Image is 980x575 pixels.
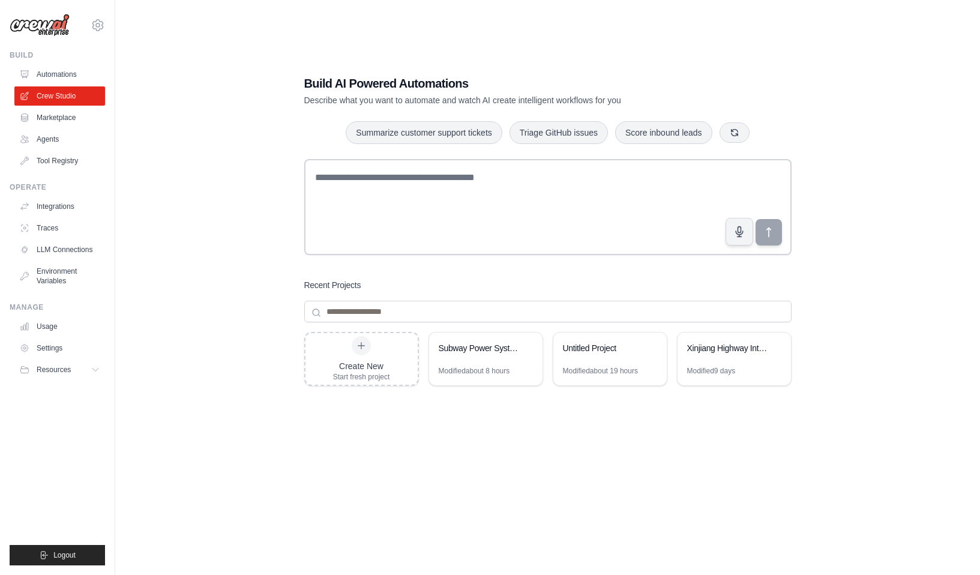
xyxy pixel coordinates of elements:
a: Agents [14,130,105,149]
div: Modified about 19 hours [563,366,638,376]
button: Get new suggestions [720,122,750,143]
a: Settings [14,339,105,358]
div: Start fresh project [333,372,390,382]
div: Subway Power System Maintenance Team [439,342,521,354]
button: Click to speak your automation idea [726,218,753,245]
h1: Build AI Powered Automations [304,75,708,92]
button: Triage GitHub issues [510,121,608,144]
div: Create New [333,360,390,372]
a: Environment Variables [14,262,105,291]
div: Manage [10,303,105,312]
a: Integrations [14,197,105,216]
h3: Recent Projects [304,279,361,291]
button: Summarize customer support tickets [346,121,502,144]
span: Resources [37,365,71,375]
div: Build [10,50,105,60]
a: Automations [14,65,105,84]
div: Untitled Project [563,342,645,354]
button: Resources [14,360,105,379]
a: Crew Studio [14,86,105,106]
a: Usage [14,317,105,336]
div: Modified 9 days [687,366,736,376]
button: Score inbound leads [615,121,712,144]
a: Traces [14,218,105,238]
a: Marketplace [14,108,105,127]
button: Logout [10,545,105,565]
img: Logo [10,14,70,37]
div: Xinjiang Highway Intelligent Energy Solutions [687,342,769,354]
p: Describe what you want to automate and watch AI create intelligent workflows for you [304,94,708,106]
div: Operate [10,182,105,192]
a: Tool Registry [14,151,105,170]
div: Modified about 8 hours [439,366,510,376]
a: LLM Connections [14,240,105,259]
span: Logout [53,550,76,560]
